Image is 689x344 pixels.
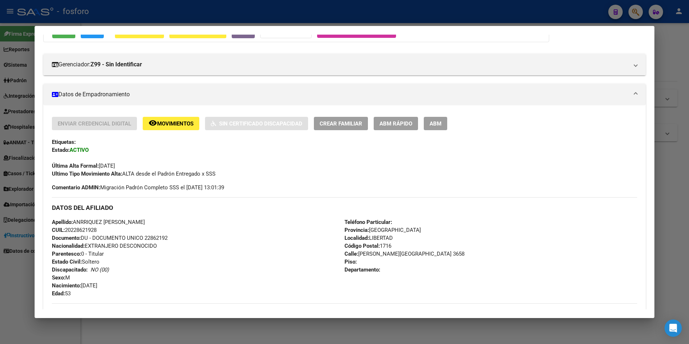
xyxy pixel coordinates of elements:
[52,274,65,281] strong: Sexo:
[52,139,76,145] strong: Etiquetas:
[320,120,362,127] span: Crear Familiar
[52,163,99,169] strong: Última Alta Formal:
[52,117,137,130] button: Enviar Credencial Digital
[52,290,71,297] span: 53
[157,120,194,127] span: Movimientos
[52,251,104,257] span: 0 - Titular
[52,282,81,289] strong: Nacimiento:
[52,235,81,241] strong: Documento:
[52,90,629,99] mat-panel-title: Datos de Empadronamiento
[52,282,97,289] span: [DATE]
[70,147,89,153] strong: ACTIVO
[52,243,157,249] span: EXTRANJERO DESCONOCIDO
[90,60,142,69] strong: Z99 - Sin Identificar
[52,171,215,177] span: ALTA desde el Padrón Entregado x SSS
[344,243,391,249] span: 1716
[52,251,81,257] strong: Parentesco:
[219,120,302,127] span: Sin Certificado Discapacidad
[424,117,447,130] button: ABM
[43,54,646,75] mat-expansion-panel-header: Gerenciador:Z99 - Sin Identificar
[90,266,109,273] i: NO (00)
[52,235,168,241] span: DU - DOCUMENTO UNICO 22862192
[52,274,70,281] span: M
[344,251,464,257] span: [PERSON_NAME][GEOGRAPHIC_DATA] 3658
[344,266,380,273] strong: Departamento:
[43,84,646,105] mat-expansion-panel-header: Datos de Empadronamiento
[344,227,369,233] strong: Provincia:
[664,319,682,337] div: Open Intercom Messenger
[205,117,308,130] button: Sin Certificado Discapacidad
[314,117,368,130] button: Crear Familiar
[52,171,122,177] strong: Ultimo Tipo Movimiento Alta:
[52,219,145,225] span: ANRRIQUEZ [PERSON_NAME]
[52,227,97,233] span: 20228621928
[52,184,100,191] strong: Comentario ADMIN:
[52,147,70,153] strong: Estado:
[58,120,131,127] span: Enviar Credencial Digital
[52,184,224,191] span: Migración Padrón Completo SSS el [DATE] 13:01:39
[52,259,99,265] span: Soltero
[148,119,157,127] mat-icon: remove_red_eye
[52,290,65,297] strong: Edad:
[379,120,412,127] span: ABM Rápido
[143,117,199,130] button: Movimientos
[52,219,73,225] strong: Apellido:
[344,235,369,241] strong: Localidad:
[374,117,418,130] button: ABM Rápido
[52,163,115,169] span: [DATE]
[344,259,357,265] strong: Piso:
[52,227,65,233] strong: CUIL:
[52,266,88,273] strong: Discapacitado:
[344,227,421,233] span: [GEOGRAPHIC_DATA]
[52,204,637,212] h3: DATOS DEL AFILIADO
[344,251,358,257] strong: Calle:
[430,120,441,127] span: ABM
[344,219,392,225] strong: Teléfono Particular:
[52,60,629,69] mat-panel-title: Gerenciador:
[52,259,82,265] strong: Estado Civil:
[344,243,380,249] strong: Código Postal:
[52,243,85,249] strong: Nacionalidad:
[344,235,393,241] span: LIBERTAD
